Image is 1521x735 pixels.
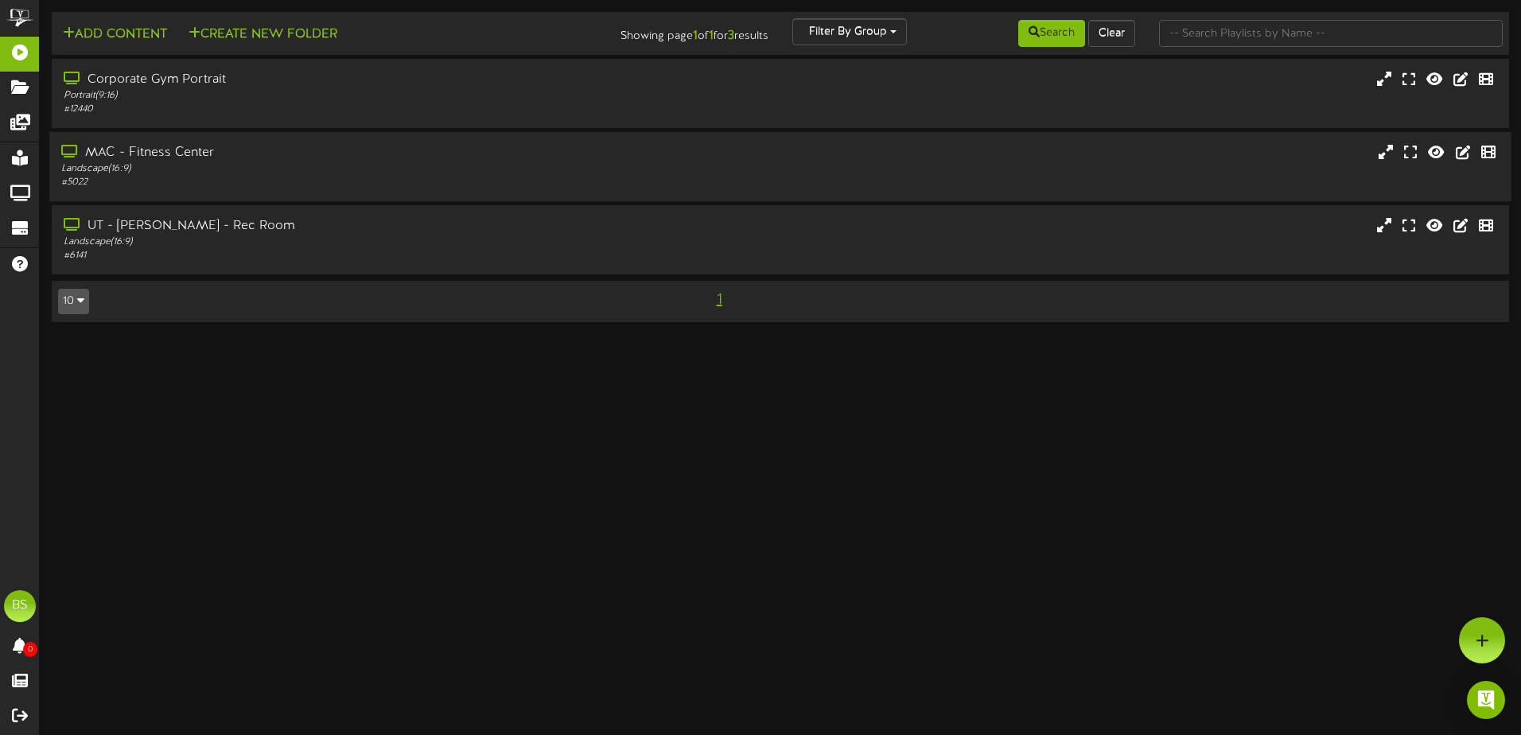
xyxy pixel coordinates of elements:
button: Filter By Group [792,18,907,45]
strong: 1 [693,29,698,43]
div: Corporate Gym Portrait [64,71,647,89]
button: 10 [58,289,89,314]
button: Add Content [58,25,172,45]
input: -- Search Playlists by Name -- [1159,20,1503,47]
button: Clear [1088,20,1135,47]
div: Landscape ( 16:9 ) [61,162,647,176]
div: # 12440 [64,103,647,116]
div: BS [4,590,36,622]
strong: 3 [728,29,734,43]
div: # 6141 [64,249,647,262]
strong: 1 [709,29,714,43]
button: Create New Folder [184,25,342,45]
button: Search [1018,20,1085,47]
span: 0 [23,642,37,657]
span: 1 [713,291,726,309]
div: Open Intercom Messenger [1467,681,1505,719]
div: MAC - Fitness Center [61,144,647,162]
div: Landscape ( 16:9 ) [64,235,647,249]
div: Showing page of for results [535,18,780,45]
div: # 5022 [61,176,647,189]
div: UT - [PERSON_NAME] - Rec Room [64,217,647,235]
div: Portrait ( 9:16 ) [64,89,647,103]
